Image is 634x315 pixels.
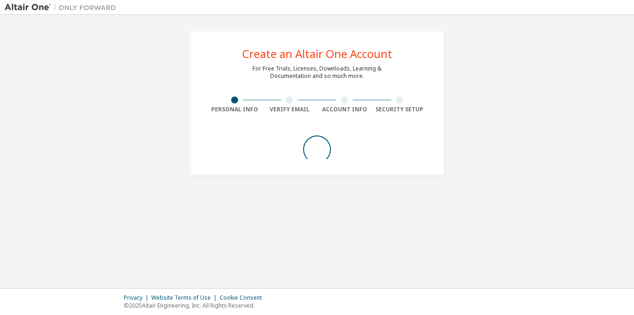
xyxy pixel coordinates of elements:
img: Altair One [5,3,121,12]
div: For Free Trials, Licenses, Downloads, Learning & Documentation and so much more. [252,65,382,80]
div: Security Setup [372,106,427,113]
p: © 2025 Altair Engineering, Inc. All Rights Reserved. [124,302,267,309]
div: Privacy [124,294,151,302]
div: Cookie Consent [220,294,267,302]
div: Verify Email [262,106,317,113]
div: Personal Info [207,106,262,113]
div: Website Terms of Use [151,294,220,302]
div: Account Info [317,106,372,113]
div: Create an Altair One Account [242,48,392,59]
